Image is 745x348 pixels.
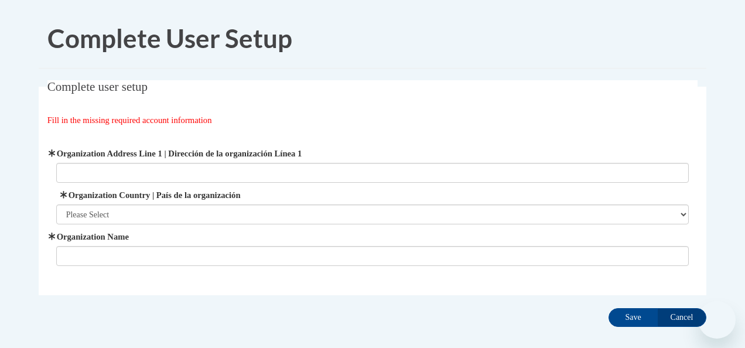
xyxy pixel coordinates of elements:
input: Metadata input [56,246,689,266]
span: Complete User Setup [47,23,292,53]
label: Organization Address Line 1 | Dirección de la organización Línea 1 [56,147,689,160]
input: Metadata input [56,163,689,183]
input: Cancel [657,308,706,327]
span: Complete user setup [47,80,148,94]
label: Organization Country | País de la organización [56,189,689,202]
span: Fill in the missing required account information [47,115,212,125]
input: Save [609,308,658,327]
iframe: Button to launch messaging window [698,301,736,339]
label: Organization Name [56,230,689,243]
